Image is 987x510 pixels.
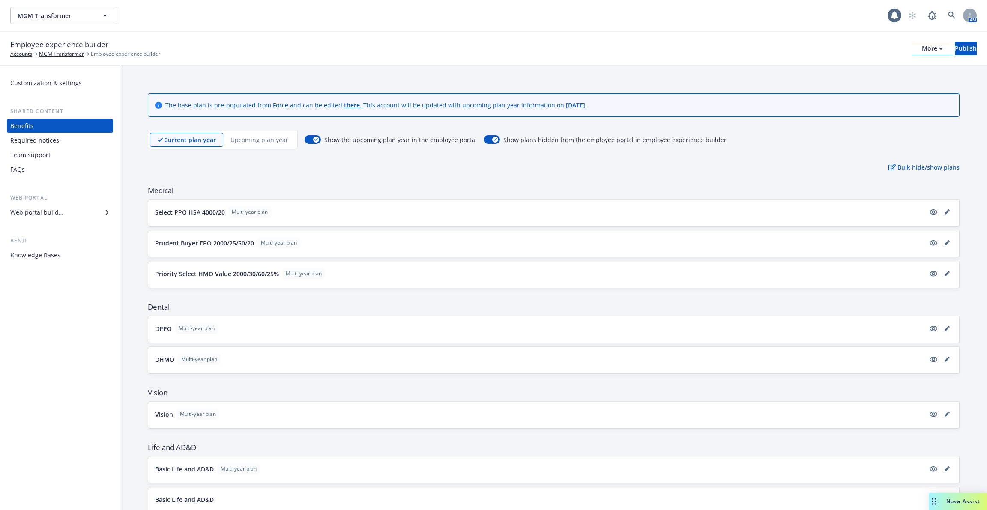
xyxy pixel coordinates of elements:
a: editPencil [942,238,952,248]
div: Drag to move [929,493,939,510]
div: Required notices [10,134,59,147]
span: Multi-year plan [181,355,217,363]
div: Knowledge Bases [10,248,60,262]
a: Report a Bug [924,7,941,24]
button: MGM Transformer [10,7,117,24]
p: Basic Life and AD&D [155,495,214,504]
p: Bulk hide/show plans [888,163,960,172]
span: Show plans hidden from the employee portal in employee experience builder [503,135,727,144]
button: Select PPO HSA 4000/20Multi-year plan [155,206,925,218]
a: Accounts [10,50,32,58]
div: Benji [7,236,113,245]
button: Basic Life and AD&DMulti-year plan [155,463,925,474]
span: Medical [148,185,960,196]
a: visible [928,268,939,279]
button: Priority Select HMO Value 2000/30/60/25%Multi-year plan [155,268,925,279]
a: editPencil [942,207,952,217]
div: FAQs [10,163,25,176]
button: Nova Assist [929,493,987,510]
div: Customization & settings [10,76,82,90]
a: editPencil [942,323,952,334]
button: DPPOMulti-year plan [155,323,925,334]
span: Vision [148,388,960,398]
div: Benefits [10,119,33,133]
p: Current plan year [164,135,216,144]
a: visible [928,409,939,419]
span: Multi-year plan [261,239,297,247]
span: Multi-year plan [221,465,257,473]
a: visible [928,238,939,248]
a: there [344,101,360,109]
span: MGM Transformer [18,11,92,20]
a: Start snowing [904,7,921,24]
a: editPencil [942,268,952,279]
span: [DATE] . [566,101,587,109]
span: Multi-year plan [232,208,268,216]
a: editPencil [942,354,952,364]
a: visible [928,323,939,334]
a: visible [928,207,939,217]
a: Required notices [7,134,113,147]
p: Prudent Buyer EPO 2000/25/50/20 [155,239,254,248]
a: Knowledge Bases [7,248,113,262]
span: Multi-year plan [180,410,216,418]
div: Team support [10,148,51,162]
a: MGM Transformer [39,50,84,58]
span: Life and AD&D [148,442,960,453]
span: The base plan is pre-populated from Force and can be edited [165,101,344,109]
button: Prudent Buyer EPO 2000/25/50/20Multi-year plan [155,237,925,248]
a: visible [928,464,939,474]
p: DPPO [155,324,172,333]
span: Nova Assist [946,498,980,505]
a: Customization & settings [7,76,113,90]
span: Show the upcoming plan year in the employee portal [324,135,477,144]
a: editPencil [942,409,952,419]
div: Shared content [7,107,113,116]
span: . This account will be updated with upcoming plan year information on [360,101,566,109]
a: visible [928,354,939,364]
a: editPencil [942,464,952,474]
p: Vision [155,410,173,419]
span: Multi-year plan [179,325,215,332]
button: Publish [955,42,977,55]
span: Employee experience builder [10,39,108,50]
a: FAQs [7,163,113,176]
p: Basic Life and AD&D [155,465,214,474]
p: Priority Select HMO Value 2000/30/60/25% [155,269,279,278]
div: Web portal builder [10,206,63,219]
p: Upcoming plan year [230,135,288,144]
button: DHMOMulti-year plan [155,354,925,365]
a: Benefits [7,119,113,133]
span: Employee experience builder [91,50,160,58]
button: VisionMulti-year plan [155,409,925,420]
div: More [922,42,943,55]
button: More [912,42,953,55]
a: Team support [7,148,113,162]
button: Basic Life and AD&D [155,495,925,504]
span: Multi-year plan [286,270,322,277]
a: Search [943,7,960,24]
p: DHMO [155,355,174,364]
a: Web portal builder [7,206,113,219]
p: Select PPO HSA 4000/20 [155,208,225,217]
div: Web portal [7,194,113,202]
span: Dental [148,302,960,312]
